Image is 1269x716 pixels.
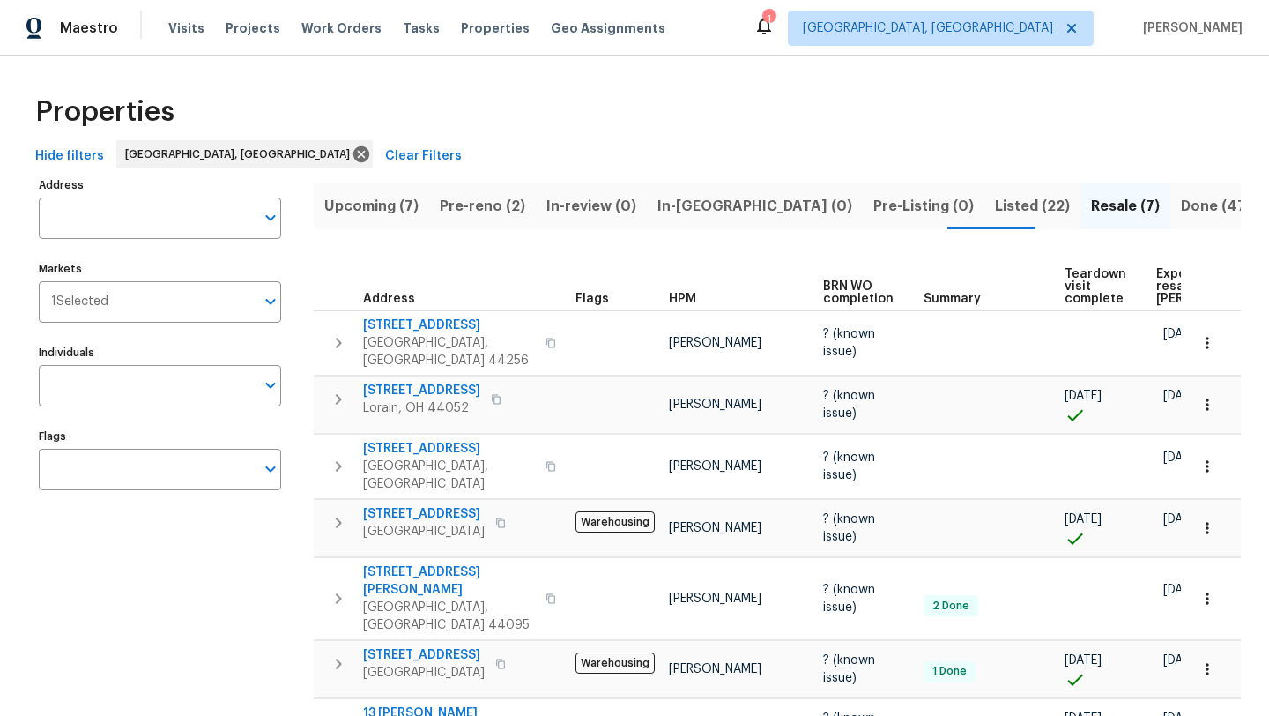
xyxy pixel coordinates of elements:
[1156,268,1256,305] span: Expected resale [PERSON_NAME]
[258,373,283,398] button: Open
[669,663,761,675] span: [PERSON_NAME]
[1163,654,1200,667] span: [DATE]
[324,194,419,219] span: Upcoming (7)
[546,194,636,219] span: In-review (0)
[669,522,761,534] span: [PERSON_NAME]
[258,205,283,230] button: Open
[39,347,281,358] label: Individuals
[1163,584,1200,596] span: [DATE]
[1065,268,1126,305] span: Teardown visit complete
[363,382,480,399] span: [STREET_ADDRESS]
[1065,513,1102,526] span: [DATE]
[301,19,382,37] span: Work Orders
[873,194,974,219] span: Pre-Listing (0)
[363,523,485,541] span: [GEOGRAPHIC_DATA]
[258,457,283,481] button: Open
[1163,451,1200,464] span: [DATE]
[669,460,761,473] span: [PERSON_NAME]
[1065,654,1102,667] span: [DATE]
[823,513,875,543] span: ? (known issue)
[125,145,357,163] span: [GEOGRAPHIC_DATA], [GEOGRAPHIC_DATA]
[363,458,535,493] span: [GEOGRAPHIC_DATA], [GEOGRAPHIC_DATA]
[403,22,440,34] span: Tasks
[551,19,665,37] span: Geo Assignments
[575,653,655,674] span: Warehousing
[363,293,415,305] span: Address
[823,280,894,305] span: BRN WO completion
[924,293,981,305] span: Summary
[363,334,535,369] span: [GEOGRAPHIC_DATA], [GEOGRAPHIC_DATA] 44256
[1136,19,1243,37] span: [PERSON_NAME]
[35,145,104,168] span: Hide filters
[925,664,974,679] span: 1 Done
[363,563,535,599] span: [STREET_ADDRESS][PERSON_NAME]
[116,140,373,168] div: [GEOGRAPHIC_DATA], [GEOGRAPHIC_DATA]
[669,399,761,411] span: [PERSON_NAME]
[575,511,655,533] span: Warehousing
[60,19,118,37] span: Maestro
[39,264,281,274] label: Markets
[1163,513,1200,526] span: [DATE]
[1091,194,1160,219] span: Resale (7)
[669,293,696,305] span: HPM
[1065,390,1102,402] span: [DATE]
[1181,194,1261,219] span: Done (474)
[823,654,875,684] span: ? (known issue)
[363,440,535,458] span: [STREET_ADDRESS]
[226,19,280,37] span: Projects
[51,295,108,310] span: 1 Selected
[363,599,535,634] span: [GEOGRAPHIC_DATA], [GEOGRAPHIC_DATA] 44095
[669,593,761,605] span: [PERSON_NAME]
[39,180,281,190] label: Address
[762,11,775,28] div: 1
[925,599,976,614] span: 2 Done
[669,337,761,349] span: [PERSON_NAME]
[363,317,535,334] span: [STREET_ADDRESS]
[258,289,283,314] button: Open
[363,646,485,664] span: [STREET_ADDRESS]
[363,664,485,682] span: [GEOGRAPHIC_DATA]
[1163,328,1200,340] span: [DATE]
[823,451,875,481] span: ? (known issue)
[35,103,174,121] span: Properties
[461,19,530,37] span: Properties
[823,584,875,614] span: ? (known issue)
[385,145,462,168] span: Clear Filters
[378,140,469,173] button: Clear Filters
[823,328,875,358] span: ? (known issue)
[39,431,281,442] label: Flags
[995,194,1070,219] span: Listed (22)
[363,505,485,523] span: [STREET_ADDRESS]
[803,19,1053,37] span: [GEOGRAPHIC_DATA], [GEOGRAPHIC_DATA]
[440,194,525,219] span: Pre-reno (2)
[823,390,875,420] span: ? (known issue)
[657,194,852,219] span: In-[GEOGRAPHIC_DATA] (0)
[168,19,204,37] span: Visits
[575,293,609,305] span: Flags
[363,399,480,417] span: Lorain, OH 44052
[28,140,111,173] button: Hide filters
[1163,390,1200,402] span: [DATE]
